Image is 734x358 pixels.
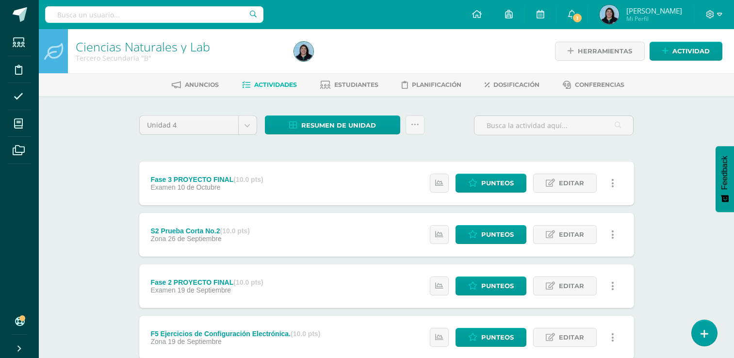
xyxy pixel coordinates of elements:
span: Punteos [481,277,514,295]
div: Fase 2 PROYECTO FINAL [150,278,263,286]
span: 19 de Septiembre [178,286,231,294]
span: Examen [150,183,175,191]
span: Feedback [720,156,729,190]
a: Anuncios [172,77,219,93]
a: Actividades [242,77,297,93]
span: 26 de Septiembre [168,235,222,243]
a: Planificación [402,77,461,93]
strong: (10.0 pts) [233,176,263,183]
span: Editar [559,226,584,244]
span: Examen [150,286,175,294]
span: Unidad 4 [147,116,231,134]
a: Punteos [456,277,526,295]
a: Unidad 4 [140,116,257,134]
span: 1 [572,13,583,23]
span: Resumen de unidad [301,116,376,134]
input: Busca un usuario... [45,6,263,23]
a: Conferencias [563,77,624,93]
a: Punteos [456,328,526,347]
span: Editar [559,277,584,295]
span: 10 de Octubre [178,183,221,191]
a: Actividad [650,42,722,61]
h1: Ciencias Naturales y Lab [76,40,282,53]
div: Tercero Secundaria 'B' [76,53,282,63]
div: Fase 3 PROYECTO FINAL [150,176,263,183]
span: Actividad [672,42,710,60]
span: Editar [559,328,584,346]
span: Zona [150,338,166,345]
span: Dosificación [493,81,539,88]
img: afd8b2c61c88d9f71537f30f7f279c5d.png [294,42,313,61]
span: Punteos [481,174,514,192]
span: Editar [559,174,584,192]
a: Estudiantes [320,77,378,93]
span: Actividades [254,81,297,88]
span: Mi Perfil [626,15,682,23]
input: Busca la actividad aquí... [474,116,633,135]
a: Punteos [456,225,526,244]
button: Feedback - Mostrar encuesta [716,146,734,212]
strong: (10.0 pts) [291,330,320,338]
span: Punteos [481,328,514,346]
a: Punteos [456,174,526,193]
a: Dosificación [485,77,539,93]
strong: (10.0 pts) [220,227,250,235]
span: Conferencias [575,81,624,88]
a: Ciencias Naturales y Lab [76,38,210,55]
span: [PERSON_NAME] [626,6,682,16]
div: F5 Ejercicios de Configuración Electrónica. [150,330,320,338]
span: Planificación [412,81,461,88]
strong: (10.0 pts) [233,278,263,286]
img: afd8b2c61c88d9f71537f30f7f279c5d.png [600,5,619,24]
a: Resumen de unidad [265,115,400,134]
span: Estudiantes [334,81,378,88]
span: Anuncios [185,81,219,88]
a: Herramientas [555,42,645,61]
div: S2 Prueba Corta No.2 [150,227,250,235]
span: Herramientas [578,42,632,60]
span: 19 de Septiembre [168,338,222,345]
span: Punteos [481,226,514,244]
span: Zona [150,235,166,243]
